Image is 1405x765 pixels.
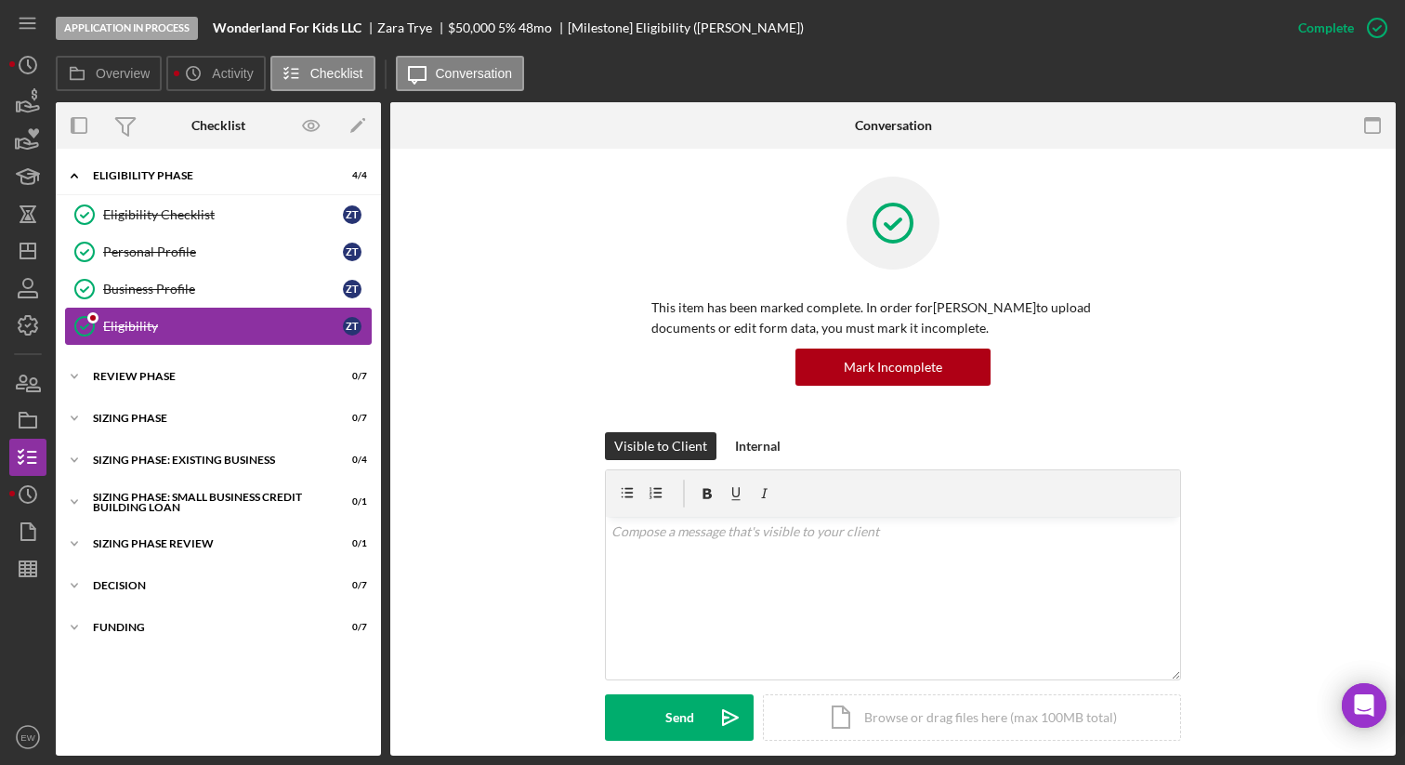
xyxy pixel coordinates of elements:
[334,455,367,466] div: 0 / 4
[568,20,804,35] div: [Milestone] Eligibility ([PERSON_NAME])
[334,622,367,633] div: 0 / 7
[334,580,367,591] div: 0 / 7
[93,580,321,591] div: Decision
[334,413,367,424] div: 0 / 7
[1342,683,1386,728] div: Open Intercom Messenger
[436,66,513,81] label: Conversation
[396,56,525,91] button: Conversation
[103,244,343,259] div: Personal Profile
[93,170,321,181] div: Eligibility Phase
[735,432,781,460] div: Internal
[1280,9,1396,46] button: Complete
[334,496,367,508] div: 0 / 1
[334,371,367,382] div: 0 / 7
[1298,9,1354,46] div: Complete
[56,56,162,91] button: Overview
[334,538,367,549] div: 0 / 1
[844,349,942,386] div: Mark Incomplete
[103,282,343,297] div: Business Profile
[166,56,265,91] button: Activity
[726,432,790,460] button: Internal
[343,243,361,261] div: Z T
[65,308,372,345] a: EligibilityZT
[9,719,46,756] button: EW
[651,297,1135,339] p: This item has been marked complete. In order for [PERSON_NAME] to upload documents or edit form d...
[93,538,321,549] div: Sizing Phase Review
[56,17,198,40] div: Application In Process
[377,20,448,35] div: Zara Trye
[270,56,375,91] button: Checklist
[103,319,343,334] div: Eligibility
[605,694,754,741] button: Send
[343,205,361,224] div: Z T
[20,732,35,743] text: EW
[103,207,343,222] div: Eligibility Checklist
[93,455,321,466] div: SIZING PHASE: EXISTING BUSINESS
[605,432,716,460] button: Visible to Client
[65,233,372,270] a: Personal ProfileZT
[334,170,367,181] div: 4 / 4
[65,196,372,233] a: Eligibility ChecklistZT
[665,694,694,741] div: Send
[310,66,363,81] label: Checklist
[614,432,707,460] div: Visible to Client
[448,20,495,35] span: $50,000
[795,349,991,386] button: Mark Incomplete
[93,492,321,513] div: Sizing Phase: Small Business Credit Building Loan
[343,317,361,336] div: Z T
[343,280,361,298] div: Z T
[96,66,150,81] label: Overview
[93,413,321,424] div: Sizing Phase
[213,20,361,35] b: Wonderland For Kids LLC
[519,20,552,35] div: 48 mo
[93,622,321,633] div: Funding
[855,118,932,133] div: Conversation
[65,270,372,308] a: Business ProfileZT
[93,371,321,382] div: REVIEW PHASE
[498,20,516,35] div: 5 %
[191,118,245,133] div: Checklist
[212,66,253,81] label: Activity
